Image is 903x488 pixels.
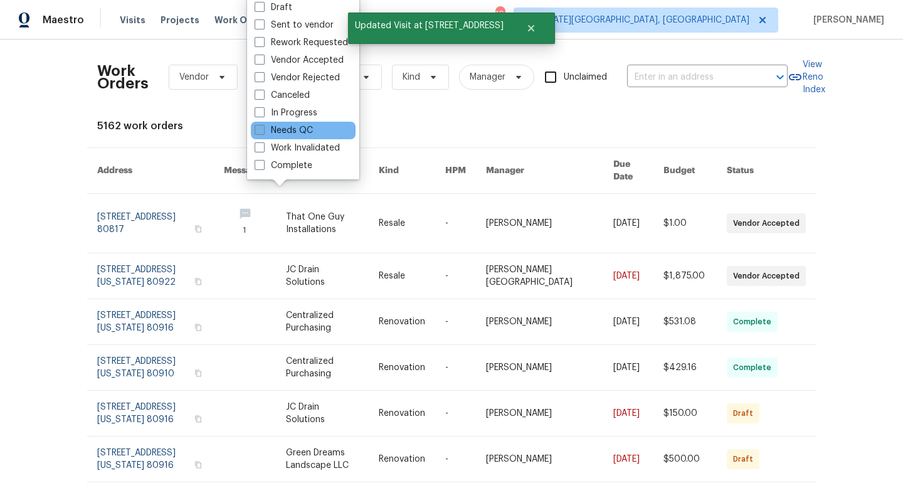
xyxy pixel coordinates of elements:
[369,345,435,391] td: Renovation
[435,299,476,345] td: -
[476,345,603,391] td: [PERSON_NAME]
[255,36,348,49] label: Rework Requested
[435,391,476,437] td: -
[476,299,603,345] td: [PERSON_NAME]
[276,391,369,437] td: JC Drain Solutions
[97,65,149,90] h2: Work Orders
[255,142,340,154] label: Work Invalidated
[348,13,510,39] span: Updated Visit at [STREET_ADDRESS]
[476,391,603,437] td: [PERSON_NAME]
[276,194,369,253] td: That One Guy Installations
[369,391,435,437] td: Renovation
[193,223,204,235] button: Copy Address
[193,459,204,470] button: Copy Address
[193,276,204,287] button: Copy Address
[435,253,476,299] td: -
[470,71,505,83] span: Manager
[808,14,884,26] span: [PERSON_NAME]
[179,71,209,83] span: Vendor
[653,148,717,194] th: Budget
[369,437,435,482] td: Renovation
[717,148,816,194] th: Status
[214,14,272,26] span: Work Orders
[276,253,369,299] td: JC Drain Solutions
[369,253,435,299] td: Resale
[435,437,476,482] td: -
[369,299,435,345] td: Renovation
[476,253,603,299] td: [PERSON_NAME][GEOGRAPHIC_DATA]
[255,19,334,31] label: Sent to vendor
[43,14,84,26] span: Maestro
[97,120,806,132] div: 5162 work orders
[255,89,310,102] label: Canceled
[603,148,653,194] th: Due Date
[193,368,204,379] button: Copy Address
[510,16,552,41] button: Close
[255,107,317,119] label: In Progress
[476,148,603,194] th: Manager
[193,322,204,333] button: Copy Address
[276,345,369,391] td: Centralized Purchasing
[435,148,476,194] th: HPM
[214,148,276,194] th: Messages
[193,413,204,425] button: Copy Address
[255,1,292,14] label: Draft
[255,124,313,137] label: Needs QC
[476,194,603,253] td: [PERSON_NAME]
[564,71,607,84] span: Unclaimed
[255,159,312,172] label: Complete
[276,299,369,345] td: Centralized Purchasing
[627,68,752,87] input: Enter in an address
[476,437,603,482] td: [PERSON_NAME]
[161,14,199,26] span: Projects
[495,8,504,20] div: 10
[276,437,369,482] td: Green Dreams Landscape LLC
[771,68,789,86] button: Open
[255,72,340,84] label: Vendor Rejected
[403,71,420,83] span: Kind
[369,194,435,253] td: Resale
[524,14,749,26] span: [US_STATE][GEOGRAPHIC_DATA], [GEOGRAPHIC_DATA]
[435,345,476,391] td: -
[120,14,145,26] span: Visits
[788,58,825,96] a: View Reno Index
[435,194,476,253] td: -
[87,148,214,194] th: Address
[369,148,435,194] th: Kind
[255,54,344,66] label: Vendor Accepted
